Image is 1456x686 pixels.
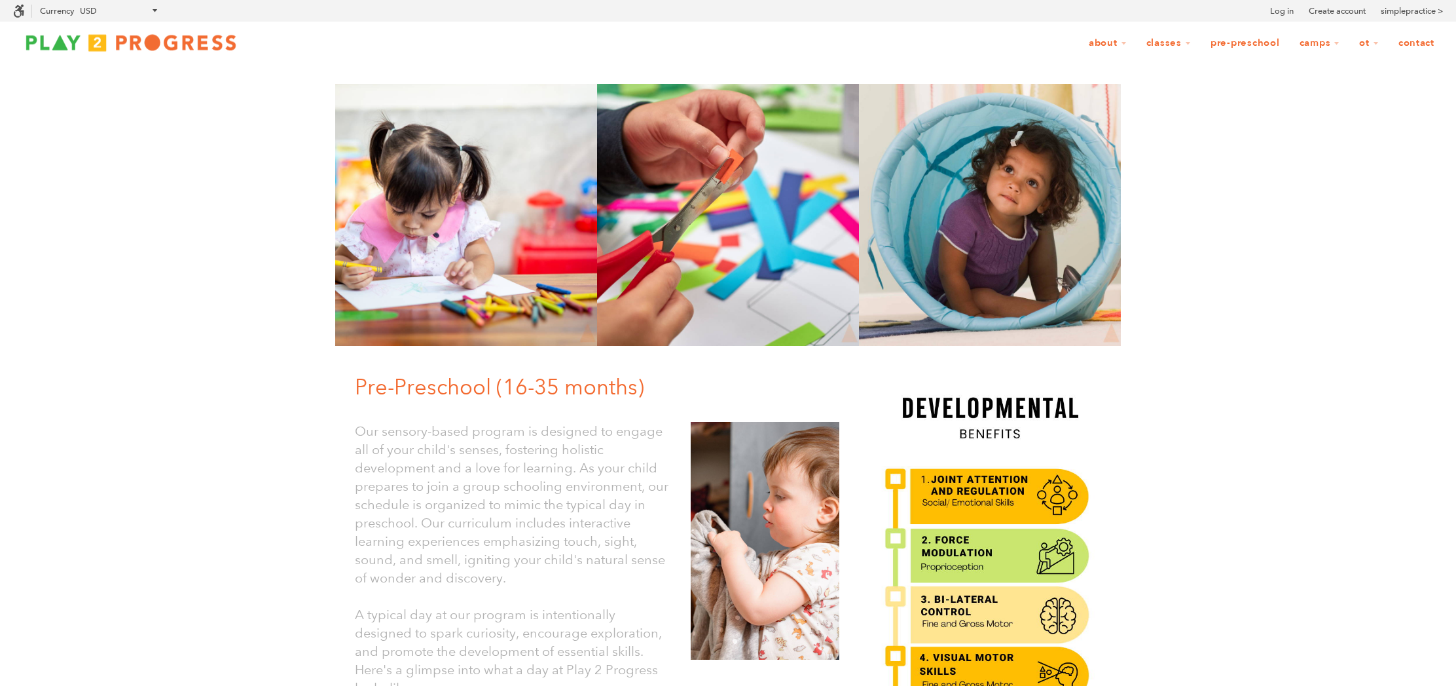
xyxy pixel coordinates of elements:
a: Camps [1291,31,1349,56]
a: OT [1351,31,1387,56]
a: Log in [1270,5,1294,18]
a: Pre-Preschool [1202,31,1288,56]
font: Our sensory-based program is designed to engage all of your child's senses, fostering holistic de... [355,423,668,586]
a: About [1080,31,1135,56]
label: Currency [40,6,74,16]
a: simplepractice > [1381,5,1443,18]
img: Play2Progress logo [13,29,249,56]
a: Create account [1309,5,1366,18]
a: Classes [1138,31,1199,56]
a: Contact [1390,31,1443,56]
h1: Pre-Preschool (16-35 months) [355,372,849,402]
